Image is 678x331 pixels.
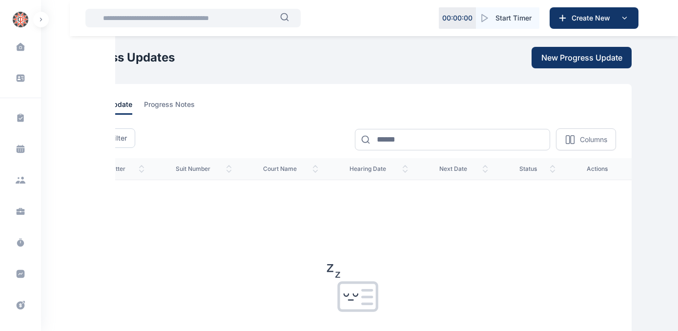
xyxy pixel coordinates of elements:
span: Create New [568,13,618,23]
span: Filter [110,133,127,143]
p: 00 : 00 : 00 [442,13,473,23]
span: progress notes [144,100,195,115]
span: hearing date [349,165,408,173]
span: matter [107,165,144,173]
button: New Progress Update [532,47,632,68]
span: court name [263,165,318,173]
span: New Progress Update [541,52,622,63]
span: suit number [176,165,232,173]
a: court update [89,100,144,115]
button: Start Timer [476,7,539,29]
span: actions [587,165,616,173]
span: Start Timer [495,13,532,23]
button: Create New [550,7,638,29]
a: progress notes [144,100,206,115]
button: Columns [556,128,616,150]
span: status [519,165,556,173]
p: Columns [580,135,607,145]
span: next date [439,165,488,173]
h1: Progress Updates [73,50,175,65]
